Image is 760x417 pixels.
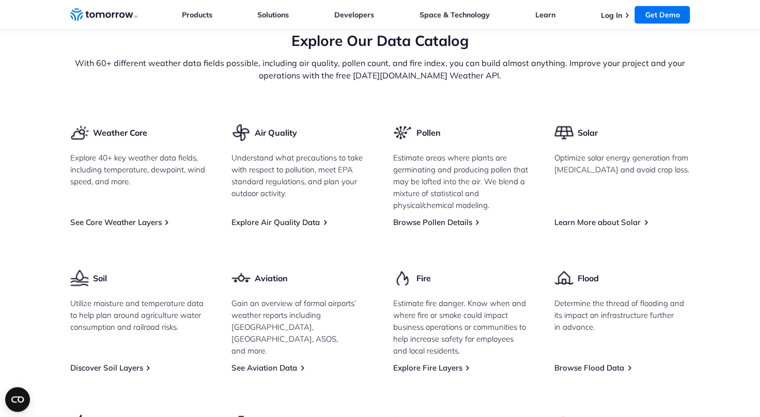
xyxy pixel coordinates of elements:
a: Browse Pollen Details [393,217,472,227]
p: Determine the thread of flooding and its impact on infrastructure further in advance. [554,297,690,333]
p: Understand what precautions to take with respect to pollution, meet EPA standard regulations, and... [231,152,367,199]
a: Browse Flood Data [554,363,624,373]
h3: Soil [93,272,107,284]
a: Explore Fire Layers [393,363,462,373]
a: Solutions [257,10,289,20]
p: Utilize moisture and temperature data to help plan around agriculture water consumption and railr... [70,297,206,333]
h3: Solar [578,127,598,138]
a: Space & Technology [420,10,490,20]
a: Learn [535,10,555,20]
h2: Explore Our Data Catalog [70,31,690,51]
h3: Aviation [255,272,288,284]
a: Explore Air Quality Data [231,217,320,227]
a: Get Demo [634,6,690,24]
button: Open CMP widget [5,387,30,412]
p: With 60+ different weather data fields possible, including air quality, pollen count, and fire in... [70,57,690,82]
a: See Aviation Data [231,363,297,373]
h3: Weather Core [93,127,147,138]
a: Learn More about Solar [554,217,641,227]
h3: Flood [578,272,599,284]
p: Estimate areas where plants are germinating and producing pollen that may be lofted into the air.... [393,152,529,211]
a: See Core Weather Layers [70,217,162,227]
p: Estimate fire danger. Know when and where fire or smoke could impact business operations or commu... [393,297,529,357]
a: Home link [70,7,137,23]
a: Developers [334,10,374,20]
h3: Fire [416,272,430,284]
h3: Air Quality [255,127,297,138]
p: Gain an overview of formal airports’ weather reports including [GEOGRAPHIC_DATA], [GEOGRAPHIC_DAT... [231,297,367,357]
a: Discover Soil Layers [70,363,143,373]
a: Log In [600,11,622,20]
h3: Pollen [416,127,440,138]
a: Products [182,10,212,20]
p: Explore 40+ key weather data fields, including temperature, dewpoint, wind speed, and more. [70,152,206,187]
p: Optimize solar energy generation from [MEDICAL_DATA] and avoid crop loss. [554,152,690,175]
